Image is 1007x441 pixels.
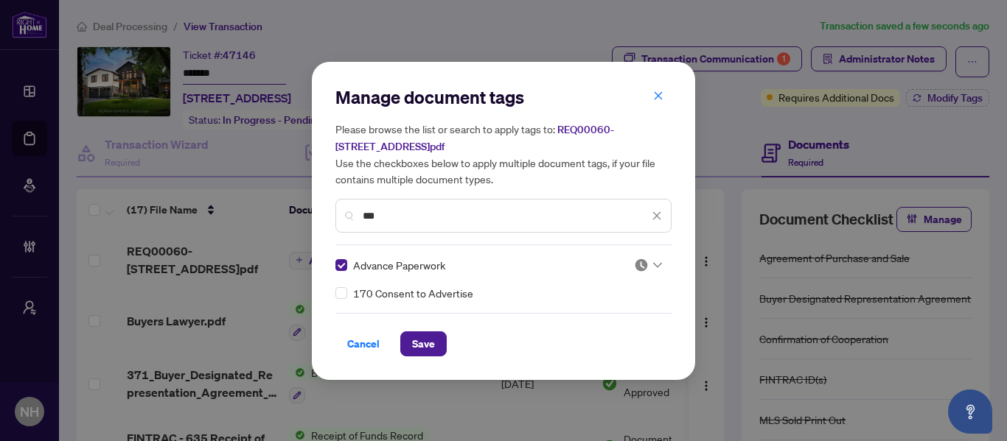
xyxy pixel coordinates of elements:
span: REQ00060-[STREET_ADDRESS]pdf [335,123,614,153]
span: close [652,211,662,221]
h2: Manage document tags [335,85,672,109]
button: Open asap [948,389,992,434]
span: Save [412,332,435,356]
img: status [634,258,649,272]
span: Cancel [347,332,380,356]
span: Pending Review [634,258,662,272]
button: Cancel [335,331,391,356]
span: 170 Consent to Advertise [353,285,473,301]
span: Advance Paperwork [353,257,445,273]
button: Save [400,331,447,356]
h5: Please browse the list or search to apply tags to: Use the checkboxes below to apply multiple doc... [335,121,672,187]
span: close [653,91,663,101]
